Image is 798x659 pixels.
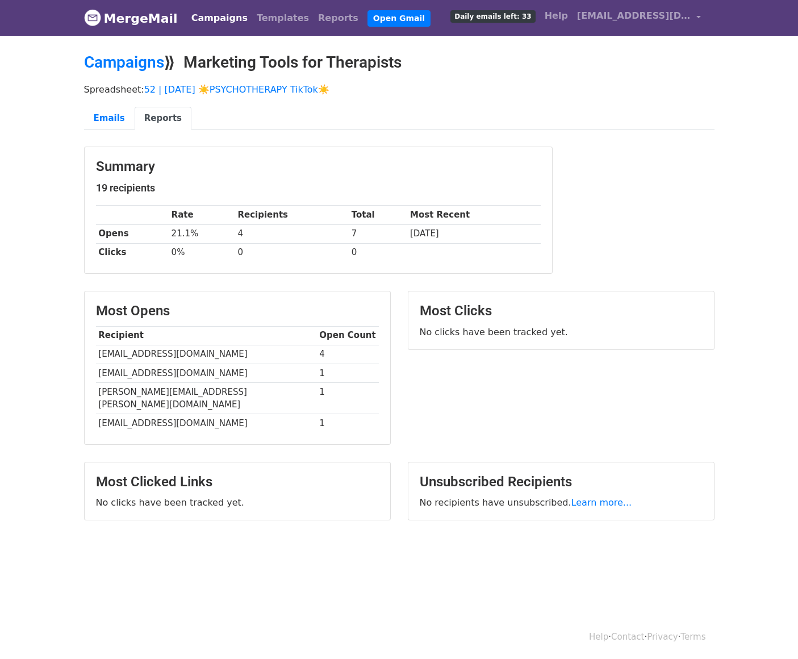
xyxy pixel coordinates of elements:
[589,632,608,642] a: Help
[96,364,317,382] td: [EMAIL_ADDRESS][DOMAIN_NAME]
[96,159,541,175] h3: Summary
[84,6,178,30] a: MergeMail
[577,9,691,23] span: [EMAIL_ADDRESS][DOMAIN_NAME]
[96,224,169,243] th: Opens
[741,604,798,659] iframe: Chat Widget
[317,414,379,433] td: 1
[235,206,349,224] th: Recipients
[317,382,379,414] td: 1
[96,474,379,490] h3: Most Clicked Links
[96,182,541,194] h5: 19 recipients
[135,107,191,130] a: Reports
[84,9,101,26] img: MergeMail logo
[84,53,715,72] h2: ⟫ Marketing Tools for Therapists
[314,7,363,30] a: Reports
[96,326,317,345] th: Recipient
[96,382,317,414] td: [PERSON_NAME][EMAIL_ADDRESS][PERSON_NAME][DOMAIN_NAME]
[349,224,407,243] td: 7
[96,345,317,364] td: [EMAIL_ADDRESS][DOMAIN_NAME]
[317,326,379,345] th: Open Count
[420,303,703,319] h3: Most Clicks
[169,206,235,224] th: Rate
[187,7,252,30] a: Campaigns
[349,206,407,224] th: Total
[96,303,379,319] h3: Most Opens
[367,10,431,27] a: Open Gmail
[680,632,705,642] a: Terms
[84,84,715,95] p: Spreadsheet:
[407,224,540,243] td: [DATE]
[420,326,703,338] p: No clicks have been tracked yet.
[407,206,540,224] th: Most Recent
[235,243,349,262] td: 0
[84,53,164,72] a: Campaigns
[420,497,703,508] p: No recipients have unsubscribed.
[252,7,314,30] a: Templates
[317,364,379,382] td: 1
[96,497,379,508] p: No clicks have been tracked yet.
[647,632,678,642] a: Privacy
[571,497,632,508] a: Learn more...
[235,224,349,243] td: 4
[317,345,379,364] td: 4
[540,5,573,27] a: Help
[611,632,644,642] a: Contact
[446,5,540,27] a: Daily emails left: 33
[450,10,535,23] span: Daily emails left: 33
[169,224,235,243] td: 21.1%
[84,107,135,130] a: Emails
[96,243,169,262] th: Clicks
[420,474,703,490] h3: Unsubscribed Recipients
[169,243,235,262] td: 0%
[96,414,317,433] td: [EMAIL_ADDRESS][DOMAIN_NAME]
[573,5,705,31] a: [EMAIL_ADDRESS][DOMAIN_NAME]
[349,243,407,262] td: 0
[144,84,329,95] a: 52 | [DATE] ☀️PSYCHOTHERAPY TikTok☀️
